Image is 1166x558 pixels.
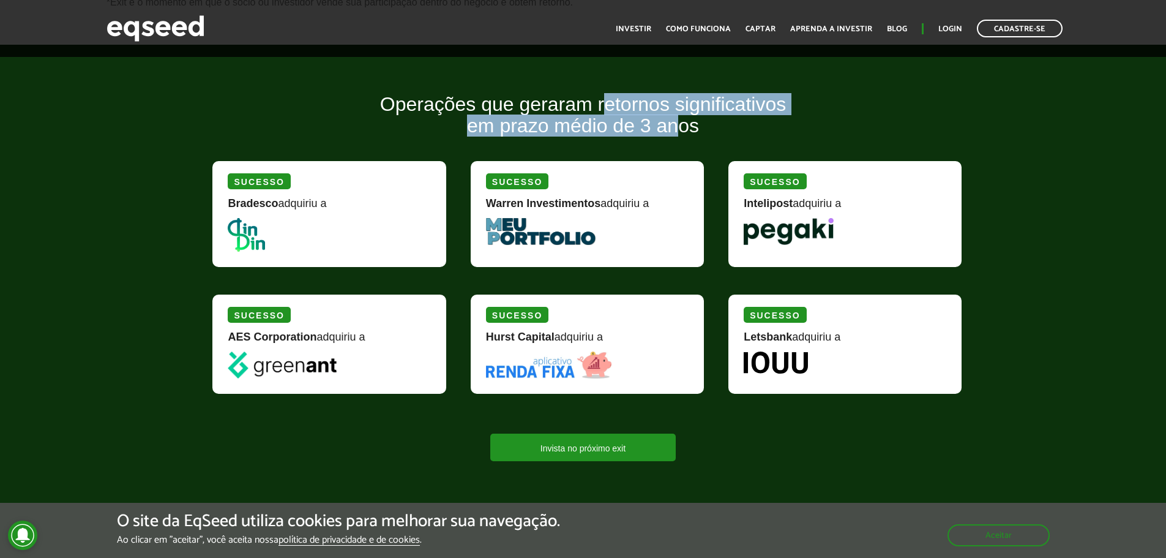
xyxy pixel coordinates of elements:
[278,535,420,546] a: política de privacidade e de cookies
[744,307,806,323] div: Sucesso
[228,198,430,218] div: adquiriu a
[744,331,792,343] strong: Letsbank
[486,197,600,209] strong: Warren Investimentos
[228,331,316,343] strong: AES Corporation
[938,25,962,33] a: Login
[486,307,548,323] div: Sucesso
[947,524,1050,546] button: Aceitar
[228,331,430,352] div: adquiriu a
[203,94,962,155] h2: Operações que geraram retornos significativos em prazo médio de 3 anos
[746,25,775,33] a: Captar
[117,534,560,546] p: Ao clicar em "aceitar", você aceita nossa .
[486,218,596,245] img: MeuPortfolio
[790,25,872,33] a: Aprenda a investir
[744,173,806,189] div: Sucesso
[486,352,612,379] img: Renda Fixa
[486,331,689,352] div: adquiriu a
[744,352,808,374] img: Iouu
[616,25,651,33] a: Investir
[977,20,1063,37] a: Cadastre-se
[107,12,204,45] img: EqSeed
[744,198,946,218] div: adquiriu a
[486,198,689,218] div: adquiriu a
[228,173,290,189] div: Sucesso
[228,352,336,379] img: greenant
[490,434,676,461] a: Invista no próximo exit
[666,25,731,33] a: Como funciona
[486,173,548,189] div: Sucesso
[228,307,290,323] div: Sucesso
[228,197,278,209] strong: Bradesco
[744,197,793,209] strong: Intelipost
[117,512,560,531] h5: O site da EqSeed utiliza cookies para melhorar sua navegação.
[744,218,834,245] img: Pegaki
[744,331,946,352] div: adquiriu a
[228,218,264,252] img: DinDin
[887,25,907,33] a: Blog
[486,331,555,343] strong: Hurst Capital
